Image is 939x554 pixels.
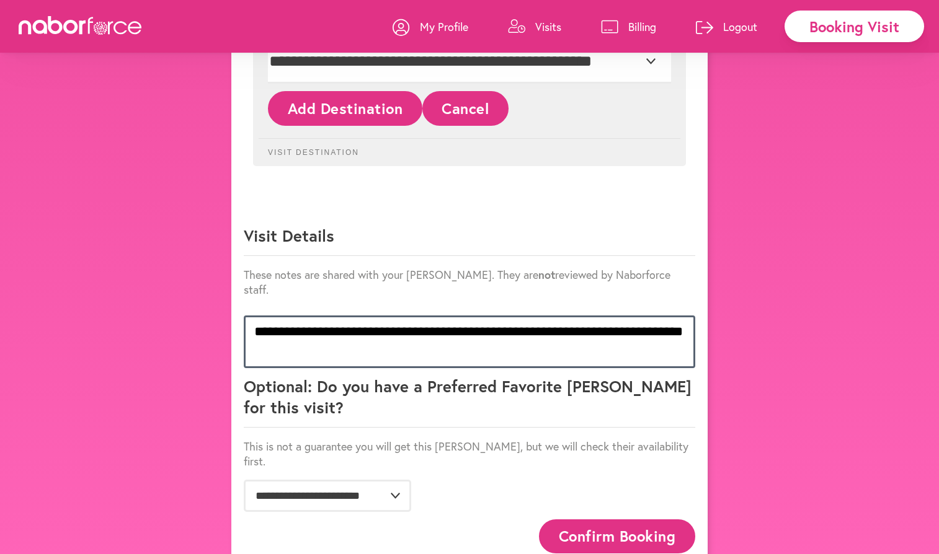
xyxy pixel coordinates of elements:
p: My Profile [420,19,468,34]
strong: not [538,267,555,282]
button: Add Destination [268,91,422,125]
button: Confirm Booking [539,519,695,553]
p: Visit Details [244,225,695,256]
p: Billing [628,19,656,34]
div: Booking Visit [785,11,924,42]
a: Visits [508,8,561,45]
p: Visit Destination [259,138,680,157]
p: Visits [535,19,561,34]
p: This is not a guarantee you will get this [PERSON_NAME], but we will check their availability first. [244,439,695,468]
p: Logout [723,19,757,34]
a: Logout [696,8,757,45]
button: Cancel [422,91,509,125]
a: Billing [601,8,656,45]
a: My Profile [393,8,468,45]
p: Optional: Do you have a Preferred Favorite [PERSON_NAME] for this visit? [244,376,695,428]
p: These notes are shared with your [PERSON_NAME]. They are reviewed by Naborforce staff. [244,267,695,297]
